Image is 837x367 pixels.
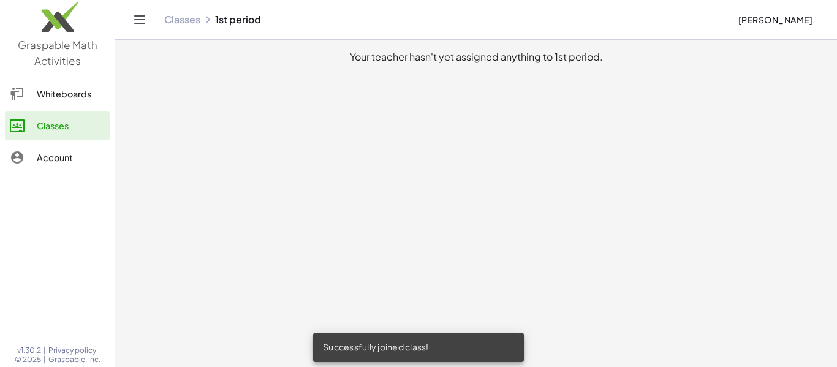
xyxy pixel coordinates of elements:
[728,9,822,31] button: [PERSON_NAME]
[37,150,105,165] div: Account
[44,355,46,365] span: |
[738,14,812,25] span: [PERSON_NAME]
[37,86,105,101] div: Whiteboards
[48,355,100,365] span: Graspable, Inc.
[313,333,524,362] div: Successfully joined class!
[44,346,46,355] span: |
[130,10,150,29] button: Toggle navigation
[5,143,110,172] a: Account
[17,346,41,355] span: v1.30.2
[5,79,110,108] a: Whiteboards
[5,111,110,140] a: Classes
[164,13,200,26] a: Classes
[37,118,105,133] div: Classes
[15,355,41,365] span: © 2025
[125,50,827,64] div: Your teacher hasn't yet assigned anything to 1st period.
[18,38,97,67] span: Graspable Math Activities
[48,346,100,355] a: Privacy policy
